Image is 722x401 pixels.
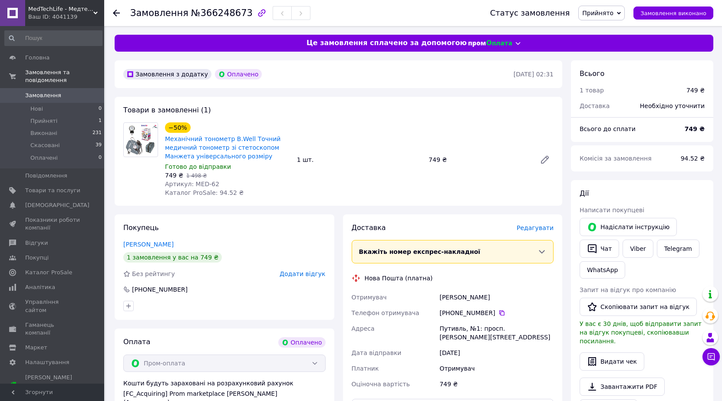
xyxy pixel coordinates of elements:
span: Налаштування [25,358,69,366]
span: Гаманець компанії [25,321,80,337]
span: Маркет [25,344,47,352]
span: Платник [352,365,379,372]
span: Без рейтингу [132,270,175,277]
a: Viber [623,240,653,258]
span: 0 [99,105,102,113]
span: Отримувач [352,294,387,301]
span: Дата відправки [352,349,402,356]
div: Оплачено [278,337,325,348]
span: Товари в замовленні (1) [123,106,211,114]
span: Запит на відгук про компанію [580,286,676,293]
span: Оплата [123,338,150,346]
span: 231 [92,129,102,137]
div: Замовлення з додатку [123,69,211,79]
button: Скопіювати запит на відгук [580,298,697,316]
span: MedTechLife - Медтехніка для дому, товари для здоров'я та краси [28,5,93,13]
button: Надіслати інструкцію [580,218,677,236]
span: Скасовані [30,141,60,149]
input: Пошук [4,30,102,46]
span: Прийняті [30,117,57,125]
span: 1 товар [580,87,604,94]
img: Механічний тонометр B.Well Точний медичний тонометр зі стетоскопом Манжета універсального розміру [124,124,158,155]
div: 749 ₴ [425,154,533,166]
span: Відгуки [25,239,48,247]
div: 749 ₴ [438,376,555,392]
span: Комісія за замовлення [580,155,652,162]
div: [PERSON_NAME] [438,289,555,305]
span: Телефон отримувача [352,309,419,316]
span: 749 ₴ [165,172,183,179]
span: Артикул: MED-62 [165,181,219,187]
div: Ваш ID: 4041139 [28,13,104,21]
button: Видати чек [580,352,644,371]
div: −50% [165,122,191,133]
button: Замовлення виконано [633,7,713,20]
div: [DATE] [438,345,555,361]
time: [DATE] 02:31 [514,71,554,78]
span: 1 498 ₴ [186,173,207,179]
span: Вкажіть номер експрес-накладної [359,248,481,255]
span: Головна [25,54,49,62]
span: Замовлення [25,92,61,99]
span: 94.52 ₴ [681,155,705,162]
span: Це замовлення сплачено за допомогою [307,38,467,48]
span: Доставка [580,102,610,109]
div: [PHONE_NUMBER] [131,285,188,294]
a: WhatsApp [580,261,625,279]
div: Отримувач [438,361,555,376]
span: Редагувати [517,224,554,231]
span: Написати покупцеві [580,207,644,214]
span: Повідомлення [25,172,67,180]
div: Необхідно уточнити [635,96,710,115]
span: Доставка [352,224,386,232]
button: Чат [580,240,619,258]
button: Чат з покупцем [702,348,720,365]
div: [PHONE_NUMBER] [439,309,554,317]
span: Товари та послуги [25,187,80,194]
span: 0 [99,154,102,162]
span: Каталог ProSale [25,269,72,276]
span: Каталог ProSale: 94.52 ₴ [165,189,244,196]
a: Механічний тонометр B.Well Точний медичний тонометр зі стетоскопом Манжета універсального розміру [165,135,280,160]
span: Замовлення виконано [640,10,706,16]
span: Нові [30,105,43,113]
span: Дії [580,189,589,197]
span: Всього до сплати [580,125,636,132]
span: №366248673 [191,8,253,18]
span: Адреса [352,325,375,332]
div: Статус замовлення [490,9,570,17]
div: Оплачено [215,69,262,79]
span: Готово до відправки [165,163,231,170]
span: Прийнято [582,10,613,16]
div: Путивль, №1: просп. [PERSON_NAME][STREET_ADDRESS] [438,321,555,345]
span: Додати відгук [280,270,325,277]
span: 39 [96,141,102,149]
span: Оціночна вартість [352,381,410,388]
span: Замовлення та повідомлення [25,69,104,84]
div: Нова Пошта (платна) [363,274,435,283]
span: [DEMOGRAPHIC_DATA] [25,201,89,209]
a: Завантажити PDF [580,378,665,396]
b: 749 ₴ [685,125,705,132]
div: Повернутися назад [113,9,120,17]
span: Аналітика [25,283,55,291]
div: 1 замовлення у вас на 749 ₴ [123,252,222,263]
span: Управління сайтом [25,298,80,314]
span: Показники роботи компанії [25,216,80,232]
span: Оплачені [30,154,58,162]
span: Всього [580,69,604,78]
span: Покупець [123,224,159,232]
a: [PERSON_NAME] [123,241,174,248]
span: У вас є 30 днів, щоб відправити запит на відгук покупцеві, скопіювавши посилання. [580,320,702,345]
span: 1 [99,117,102,125]
div: 1 шт. [293,154,425,166]
span: Замовлення [130,8,188,18]
span: Виконані [30,129,57,137]
a: Редагувати [536,151,554,168]
div: 749 ₴ [686,86,705,95]
a: Telegram [657,240,699,258]
span: [PERSON_NAME] та рахунки [25,374,80,398]
span: Покупці [25,254,49,262]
